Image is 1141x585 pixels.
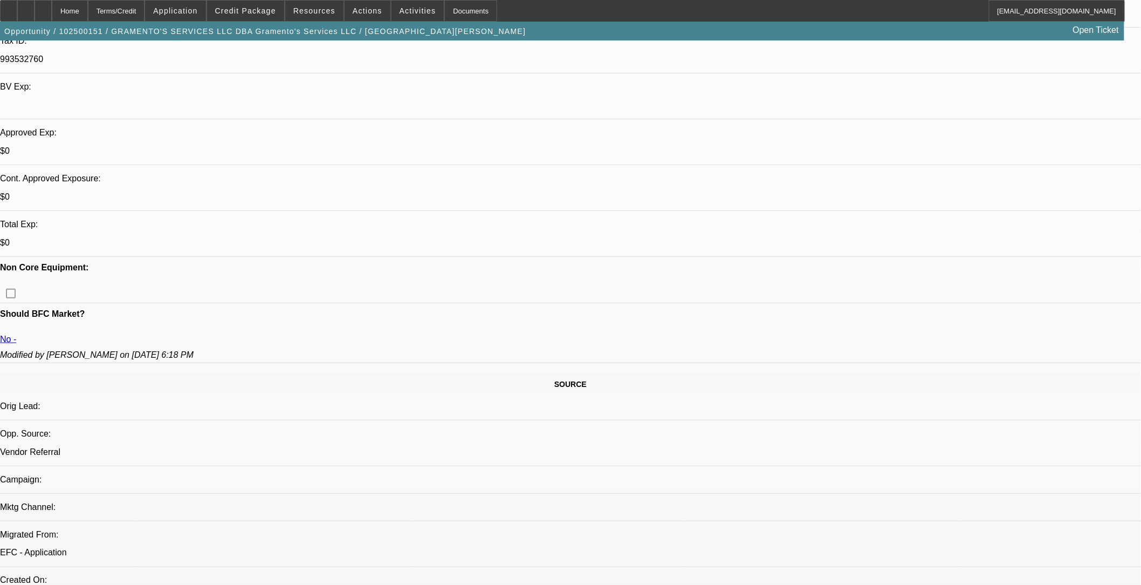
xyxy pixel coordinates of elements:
[293,6,335,15] span: Resources
[353,6,382,15] span: Actions
[285,1,343,21] button: Resources
[207,1,284,21] button: Credit Package
[215,6,276,15] span: Credit Package
[391,1,444,21] button: Activities
[400,6,436,15] span: Activities
[1069,21,1123,39] a: Open Ticket
[4,27,526,36] span: Opportunity / 102500151 / GRAMENTO'S SERVICES LLC DBA Gramento's Services LLC / [GEOGRAPHIC_DATA]...
[145,1,205,21] button: Application
[554,380,587,389] span: SOURCE
[345,1,390,21] button: Actions
[153,6,197,15] span: Application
